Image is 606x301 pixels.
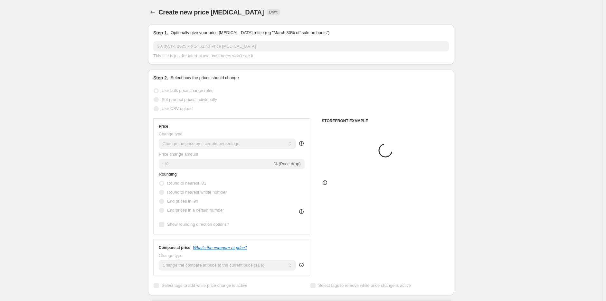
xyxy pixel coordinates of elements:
span: Price change amount [159,152,198,157]
button: What's the compare at price? [193,245,247,250]
h2: Step 2. [153,75,168,81]
span: End prices in .99 [167,199,198,204]
p: Optionally give your price [MEDICAL_DATA] a title (eg "March 30% off sale on boots") [171,30,329,36]
span: Draft [269,10,278,15]
h2: Step 1. [153,30,168,36]
span: Use CSV upload [162,106,193,111]
h6: STOREFRONT EXAMPLE [322,118,449,123]
div: help [298,140,305,147]
span: This title is just for internal use, customers won't see it [153,53,253,58]
span: Create new price [MEDICAL_DATA] [158,9,264,16]
div: help [298,262,305,268]
span: Set product prices individually [162,97,217,102]
input: -15 [159,159,272,169]
span: Change type [159,253,183,258]
button: Price change jobs [148,8,157,17]
h3: Price [159,124,168,129]
span: Select tags to add while price change is active [162,283,247,288]
span: Use bulk price change rules [162,88,213,93]
span: Select tags to remove while price change is active [318,283,411,288]
span: Round to nearest .01 [167,181,206,186]
span: Rounding [159,172,177,177]
span: % (Price drop) [274,161,300,166]
h3: Compare at price [159,245,190,250]
input: 30% off holiday sale [153,41,449,51]
span: Round to nearest whole number [167,190,227,195]
p: Select how the prices should change [171,75,239,81]
span: Change type [159,132,183,136]
span: Show rounding direction options? [167,222,229,227]
span: End prices in a certain number [167,208,224,213]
